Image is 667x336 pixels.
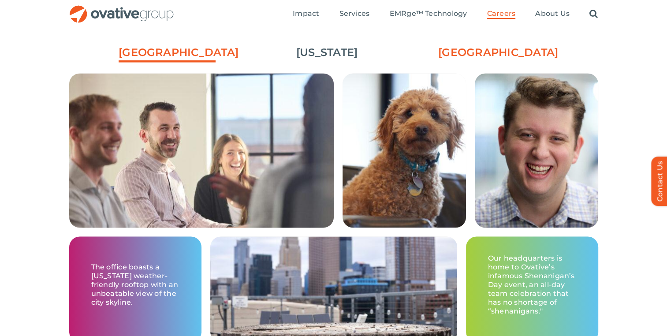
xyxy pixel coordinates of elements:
[389,9,467,18] span: EMRge™ Technology
[293,9,319,19] a: Impact
[69,73,334,277] img: Careers – Minneapolis Grid 2
[535,9,570,19] a: About Us
[589,9,598,19] a: Search
[119,45,216,64] a: [GEOGRAPHIC_DATA]
[91,263,179,307] p: The office boasts a [US_STATE] weather-friendly rooftop with an unbeatable view of the city skyline.
[279,45,376,60] a: [US_STATE]
[487,9,516,18] span: Careers
[339,9,370,19] a: Services
[69,41,598,64] ul: Post Filters
[487,9,516,19] a: Careers
[438,45,535,60] a: [GEOGRAPHIC_DATA]
[69,4,175,13] a: OG_Full_horizontal_RGB
[339,9,370,18] span: Services
[343,73,466,228] img: Careers – Minneapolis Grid 4
[488,254,576,316] p: Our headquarters is home to Ovative’s infamous Shenanigan’s Day event, an all-day team celebratio...
[535,9,570,18] span: About Us
[293,9,319,18] span: Impact
[389,9,467,19] a: EMRge™ Technology
[475,73,598,228] img: Careers – Minneapolis Grid 3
